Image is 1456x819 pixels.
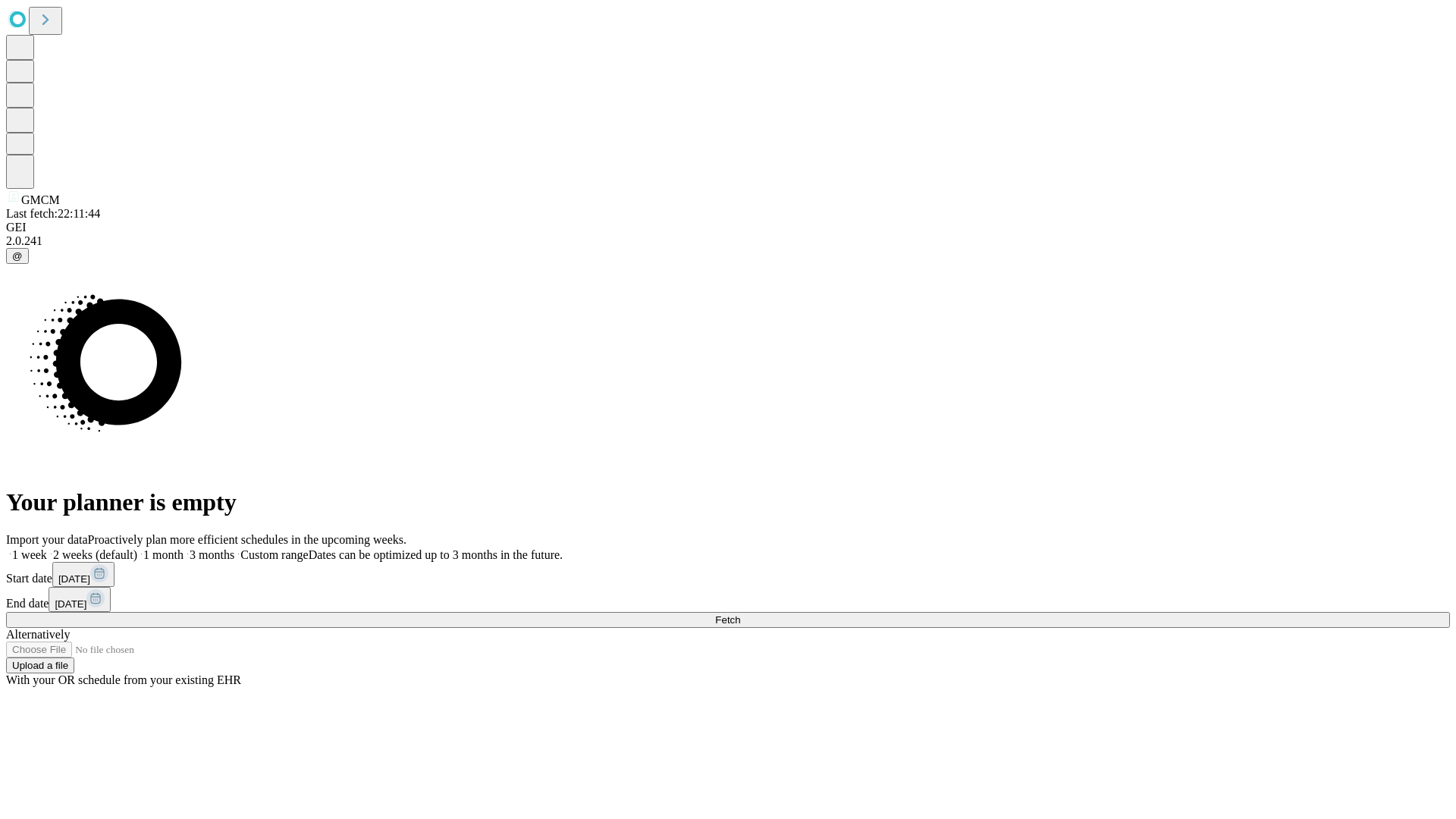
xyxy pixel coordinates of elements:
[6,673,241,686] span: With your OR schedule from your existing EHR
[143,548,184,561] span: 1 month
[21,193,60,206] span: GMCM
[6,234,1450,248] div: 2.0.241
[6,587,1450,612] div: End date
[240,548,308,561] span: Custom range
[715,614,740,626] span: Fetch
[6,612,1450,628] button: Fetch
[12,250,23,262] span: @
[6,207,100,220] span: Last fetch: 22:11:44
[6,248,29,264] button: @
[55,598,86,610] span: [DATE]
[88,533,406,546] span: Proactively plan more efficient schedules in the upcoming weeks.
[6,628,70,641] span: Alternatively
[6,488,1450,516] h1: Your planner is empty
[12,548,47,561] span: 1 week
[190,548,234,561] span: 3 months
[6,657,74,673] button: Upload a file
[58,573,90,585] span: [DATE]
[53,548,137,561] span: 2 weeks (default)
[6,221,1450,234] div: GEI
[49,587,111,612] button: [DATE]
[309,548,563,561] span: Dates can be optimized up to 3 months in the future.
[52,562,115,587] button: [DATE]
[6,562,1450,587] div: Start date
[6,533,88,546] span: Import your data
